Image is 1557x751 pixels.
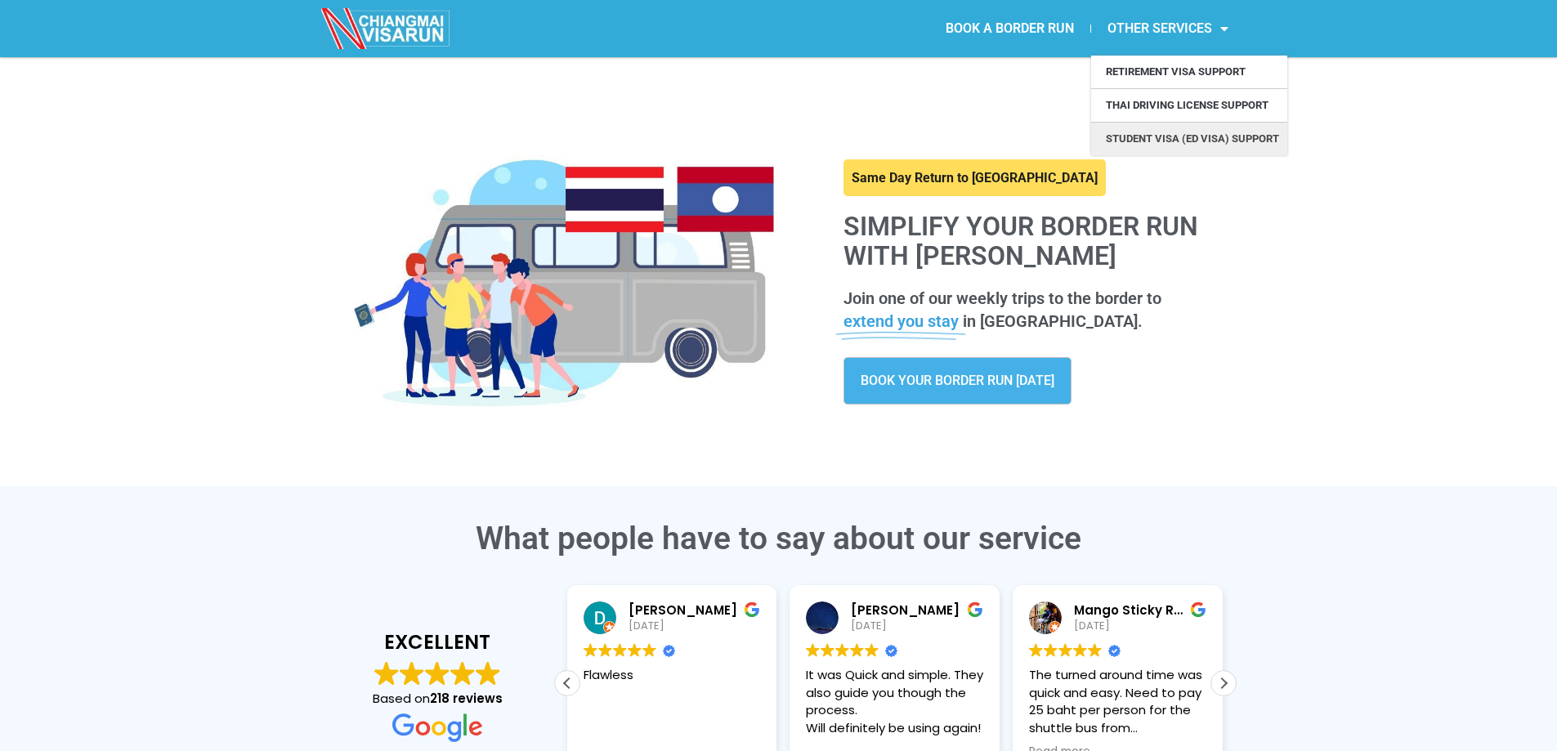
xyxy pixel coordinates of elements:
span: Join one of our weekly trips to the border to [843,288,1161,308]
a: BOOK YOUR BORDER RUN [DATE] [843,357,1072,405]
div: Previous review [555,671,579,695]
img: Google [425,661,450,686]
img: Google [450,661,475,686]
ul: OTHER SERVICES [1091,56,1287,155]
a: Student Visa (ED Visa) Support [1091,123,1287,155]
img: Google [392,713,482,742]
div: [PERSON_NAME] [629,601,761,619]
img: Google [835,643,849,657]
strong: 218 reviews [430,690,503,707]
a: Thai Driving License Support [1091,89,1287,122]
a: Retirement Visa Support [1091,56,1287,88]
img: Google [1044,643,1058,657]
div: [DATE] [629,619,761,633]
div: [PERSON_NAME] [851,601,983,619]
img: Google [1088,643,1102,657]
img: Google [865,643,879,657]
img: Google [476,661,500,686]
div: It was Quick and simple. They also guide you though the process. Will definitely be using again! [806,666,983,737]
div: Flawless [584,666,761,737]
a: OTHER SERVICES [1091,10,1245,47]
img: Google [1073,643,1087,657]
img: Google [1058,643,1072,657]
h1: Simplify your border run with [PERSON_NAME] [843,212,1220,270]
span: BOOK YOUR BORDER RUN [DATE] [861,374,1054,387]
img: Google [598,643,612,657]
img: Google [821,643,834,657]
img: Google [374,661,399,686]
img: Google [400,661,424,686]
img: Google [806,643,820,657]
h3: What people have to say about our service [321,523,1237,555]
img: Google [850,643,864,657]
img: Google [1029,643,1043,657]
div: Mango Sticky Rice [1074,601,1206,619]
div: [DATE] [1074,619,1206,633]
img: Google [584,643,597,657]
div: [DATE] [851,619,983,633]
strong: EXCELLENT [338,628,538,656]
img: Google [613,643,627,657]
img: Dave Reid profile picture [584,601,616,634]
img: Marcus Olsen profile picture [806,601,839,634]
div: Next review [1211,671,1236,695]
nav: Menu [779,10,1245,47]
div: The turned around time was quick and easy. Need to pay 25 baht per person for the shuttle bus fro... [1029,666,1206,737]
a: BOOK A BORDER RUN [929,10,1090,47]
img: Google [628,643,642,657]
span: in [GEOGRAPHIC_DATA]. [963,311,1143,331]
img: Google [642,643,656,657]
img: Mango Sticky Rice profile picture [1029,601,1062,634]
span: Based on [373,690,503,707]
